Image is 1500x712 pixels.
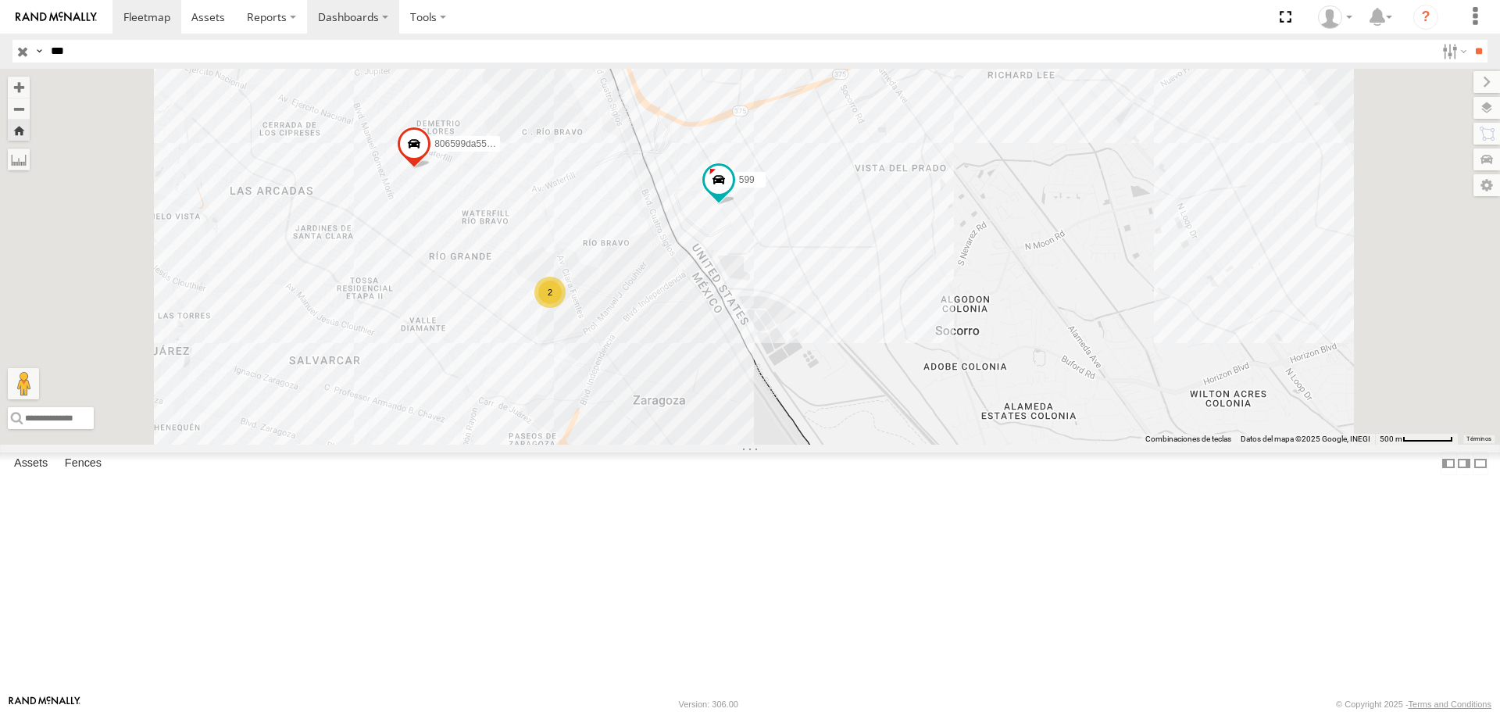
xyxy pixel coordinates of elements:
label: Map Settings [1473,174,1500,196]
button: Zoom out [8,98,30,120]
button: Combinaciones de teclas [1145,434,1231,445]
div: 2 [534,277,566,308]
label: Assets [6,453,55,475]
label: Measure [8,148,30,170]
button: Zoom in [8,77,30,98]
label: Search Filter Options [1436,40,1470,63]
div: MANUEL HERNANDEZ [1312,5,1358,29]
span: Datos del mapa ©2025 Google, INEGI [1241,435,1370,443]
label: Dock Summary Table to the Right [1456,453,1472,475]
button: Arrastra al hombrecito al mapa para abrir Street View [8,368,39,399]
label: Search Query [33,40,45,63]
label: Hide Summary Table [1473,453,1488,475]
label: Fences [57,453,109,475]
div: © Copyright 2025 - [1336,699,1491,709]
span: 599 [739,174,755,185]
div: Version: 306.00 [679,699,738,709]
span: 806599da55d4 [434,138,497,149]
i: ? [1413,5,1438,30]
a: Terms and Conditions [1409,699,1491,709]
a: Términos (se abre en una nueva pestaña) [1466,435,1491,442]
img: rand-logo.svg [16,12,97,23]
a: Visit our Website [9,696,80,712]
span: 500 m [1380,435,1402,443]
label: Dock Summary Table to the Left [1441,453,1456,475]
button: Escala del mapa: 500 m por 61 píxeles [1375,434,1458,445]
button: Zoom Home [8,120,30,141]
